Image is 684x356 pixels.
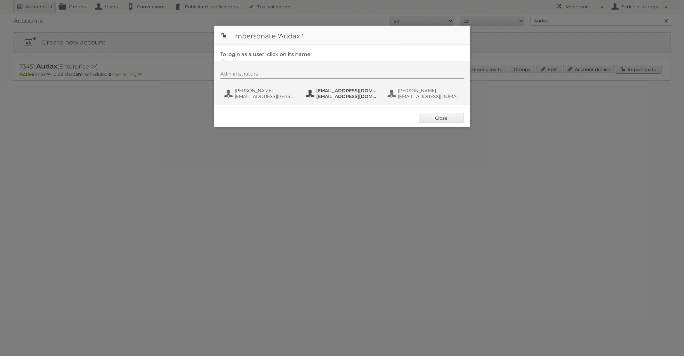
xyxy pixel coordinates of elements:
[398,88,460,93] span: [PERSON_NAME]
[419,113,464,123] a: Close
[235,88,297,93] span: [PERSON_NAME]
[224,87,299,100] button: [PERSON_NAME] [EMAIL_ADDRESS][PERSON_NAME][DOMAIN_NAME]
[221,71,464,79] div: Administrators
[214,26,470,45] h1: Impersonate 'Audax '
[235,93,297,99] span: [EMAIL_ADDRESS][PERSON_NAME][DOMAIN_NAME]
[317,88,379,93] span: [EMAIL_ADDRESS][DOMAIN_NAME]
[317,93,379,99] span: [EMAIL_ADDRESS][DOMAIN_NAME]
[398,93,460,99] span: [EMAIL_ADDRESS][DOMAIN_NAME]
[221,51,311,57] legend: To login as a user, click on its name
[387,87,462,100] button: [PERSON_NAME] [EMAIL_ADDRESS][DOMAIN_NAME]
[305,87,381,100] button: [EMAIL_ADDRESS][DOMAIN_NAME] [EMAIL_ADDRESS][DOMAIN_NAME]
